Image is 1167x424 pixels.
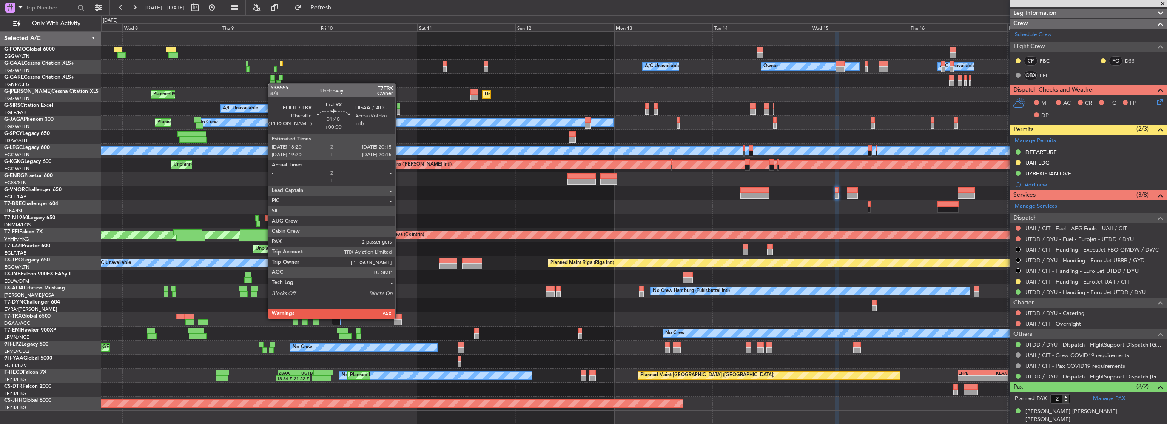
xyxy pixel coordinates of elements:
a: UTDD / DYU - Handling - Euro Jet UTDD / DYU [1025,289,1146,296]
span: LX-AOA [4,286,24,291]
a: EGGW/LTN [4,166,30,172]
div: A/C Unavailable [223,102,258,115]
span: T7-TRX [4,314,22,319]
a: LX-AOACitation Mustang [4,286,65,291]
div: FO [1109,56,1123,66]
a: T7-BREChallenger 604 [4,201,58,206]
div: Thu 9 [221,23,319,31]
div: Planned Maint [GEOGRAPHIC_DATA] ([GEOGRAPHIC_DATA]) [640,369,774,382]
a: DGAA/ACC [4,320,30,327]
a: G-KGKGLegacy 600 [4,159,51,164]
span: Leg Information [1013,9,1056,18]
span: MF [1041,99,1049,108]
a: T7-LZZIPraetor 600 [4,244,50,249]
input: Trip Number [26,1,75,14]
a: UAII / CIT - Handling - Euro Jet UTDD / DYU [1025,267,1139,275]
span: LX-TRO [4,258,23,263]
a: Manage PAX [1093,395,1125,403]
span: G-GAAL [4,61,24,66]
div: No Crew [198,116,218,129]
a: UTDD / DYU - Dispatch - FlightSupport Dispatch [GEOGRAPHIC_DATA] [1025,341,1163,348]
a: EGLF/FAB [4,250,26,256]
a: EGSS/STN [4,180,27,186]
a: G-SPCYLegacy 650 [4,131,50,136]
div: Planned Maint Athens ([PERSON_NAME] Intl) [354,158,452,171]
a: Schedule Crew [1015,31,1052,39]
div: No Crew [665,327,685,340]
span: Pax [1013,382,1023,392]
button: Refresh [290,1,342,14]
a: CS-JHHGlobal 6000 [4,398,51,403]
span: FFC [1106,99,1116,108]
div: UZBEKISTAN OVF [1025,170,1071,177]
span: 9H-YAA [4,356,23,361]
a: T7-DYNChallenger 604 [4,300,60,305]
a: PBC [1040,57,1059,65]
div: Fri 17 [1007,23,1105,31]
a: LTBA/ISL [4,208,23,214]
a: EGGW/LTN [4,264,30,270]
span: LX-INB [4,272,21,277]
a: EGGW/LTN [4,123,30,130]
div: No Crew Hamburg (Fuhlsbuttel Intl) [653,285,730,298]
span: G-ENRG [4,173,24,178]
a: UAII / CIT - Crew COVID19 requirements [1025,352,1129,359]
div: Planned Maint [GEOGRAPHIC_DATA] ([GEOGRAPHIC_DATA]) [153,88,287,101]
div: Planned Maint Riga (Riga Intl) [550,257,614,269]
a: EFI [1040,72,1059,79]
span: CR [1085,99,1092,108]
div: CP [1024,56,1038,66]
span: G-SIRS [4,103,20,108]
a: LFPB/LBG [4,404,26,411]
a: G-GARECessna Citation XLS+ [4,75,74,80]
a: LFMD/CEQ [4,348,29,355]
a: T7-EMIHawker 900XP [4,328,56,333]
a: G-JAGAPhenom 300 [4,117,54,122]
div: A/C Unavailable [96,257,131,269]
span: G-KGKG [4,159,24,164]
a: G-ENRGPraetor 600 [4,173,53,178]
a: G-VNORChallenger 650 [4,187,62,192]
div: - [959,376,983,381]
span: 9H-LPZ [4,342,21,347]
div: ZBAA [279,370,296,375]
div: Thu 16 [909,23,1007,31]
span: Charter [1013,298,1034,308]
a: DNMM/LOS [4,222,31,228]
a: UAII / CIT - Handling - ExecuJet FBO OMDW / DWC [1025,246,1159,253]
div: 13:34 Z [277,376,293,381]
span: T7-EMI [4,328,21,333]
a: T7-N1960Legacy 650 [4,215,55,221]
span: G-[PERSON_NAME] [4,89,51,94]
label: Planned PAX [1015,395,1047,403]
a: G-GAALCessna Citation XLS+ [4,61,74,66]
span: Services [1013,190,1036,200]
button: Only With Activity [9,17,92,30]
a: EGGW/LTN [4,152,30,158]
a: UTDD / DYU - Dispatch - FlightSupport Dispatch [GEOGRAPHIC_DATA] [1025,373,1163,380]
a: [PERSON_NAME]/QSA [4,292,54,298]
a: G-SIRSCitation Excel [4,103,53,108]
span: G-VNOR [4,187,25,192]
span: Only With Activity [22,20,90,26]
span: Crew [1013,19,1028,29]
a: EGGW/LTN [4,67,30,74]
a: FCBB/BZV [4,362,27,369]
span: T7-DYN [4,300,23,305]
span: T7-N1960 [4,215,28,221]
div: Sun 12 [515,23,614,31]
div: Sat 11 [417,23,515,31]
span: Dispatch [1013,213,1037,223]
div: No Crew [293,341,312,354]
div: Planned Maint [GEOGRAPHIC_DATA] ([GEOGRAPHIC_DATA]) [157,116,291,129]
a: EGGW/LTN [4,95,30,102]
div: Mon 13 [614,23,712,31]
span: (3/8) [1136,190,1149,199]
span: CS-JHH [4,398,23,403]
a: LX-INBFalcon 900EX EASy II [4,272,71,277]
div: Owner [763,60,778,73]
a: G-[PERSON_NAME]Cessna Citation XLS [4,89,99,94]
div: UGTB [296,370,313,375]
div: No Crew [342,369,361,382]
div: UAII LDG [1025,159,1050,166]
